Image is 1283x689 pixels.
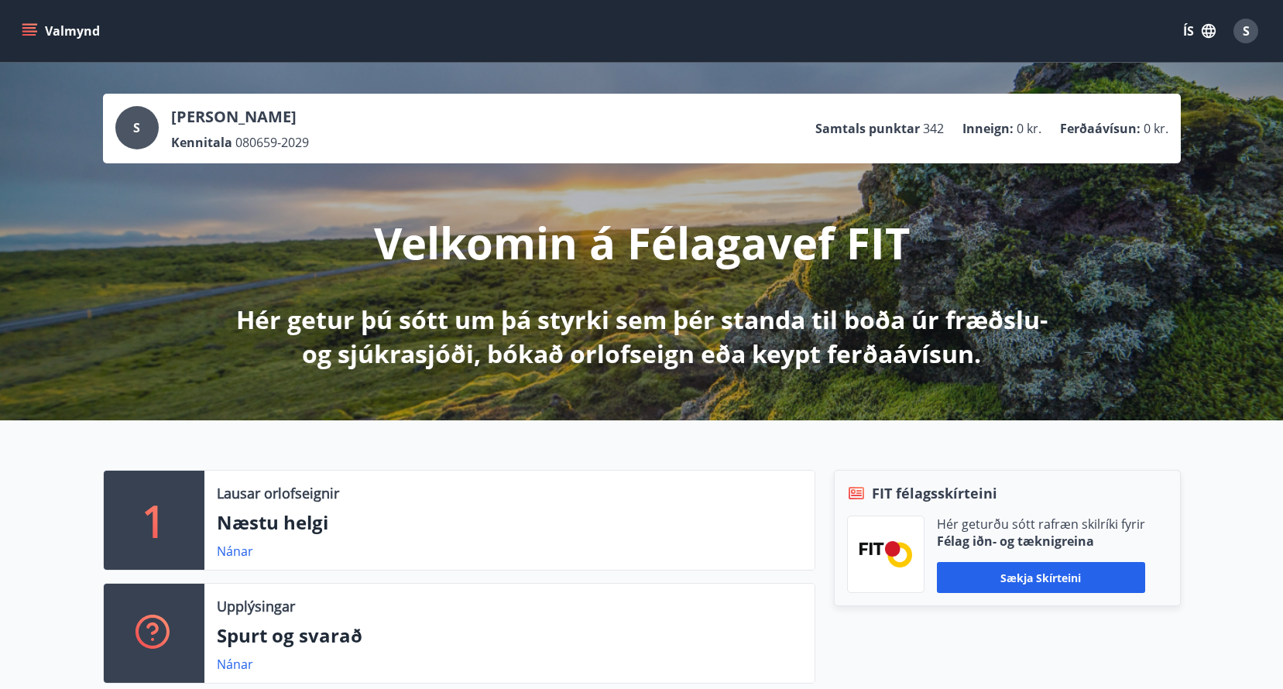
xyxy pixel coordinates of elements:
p: Félag iðn- og tæknigreina [937,533,1145,550]
a: Nánar [217,543,253,560]
span: 0 kr. [1017,120,1041,137]
span: 342 [923,120,944,137]
p: [PERSON_NAME] [171,106,309,128]
span: 0 kr. [1144,120,1168,137]
p: Hér getur þú sótt um þá styrki sem þér standa til boða úr fræðslu- og sjúkrasjóði, bókað orlofsei... [233,303,1051,371]
p: Hér geturðu sótt rafræn skilríki fyrir [937,516,1145,533]
p: Velkomin á Félagavef FIT [374,213,910,272]
p: Spurt og svarað [217,622,802,649]
p: Upplýsingar [217,596,295,616]
p: Inneign : [962,120,1014,137]
p: Samtals punktar [815,120,920,137]
span: FIT félagsskírteini [872,483,997,503]
button: Sækja skírteini [937,562,1145,593]
p: Lausar orlofseignir [217,483,339,503]
p: 1 [142,491,166,550]
button: ÍS [1175,17,1224,45]
p: Næstu helgi [217,509,802,536]
img: FPQVkF9lTnNbbaRSFyT17YYeljoOGk5m51IhT0bO.png [859,541,912,567]
button: S [1227,12,1264,50]
span: 080659-2029 [235,134,309,151]
p: Kennitala [171,134,232,151]
p: Ferðaávísun : [1060,120,1141,137]
button: menu [19,17,106,45]
a: Nánar [217,656,253,673]
span: S [1243,22,1250,39]
span: S [133,119,140,136]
